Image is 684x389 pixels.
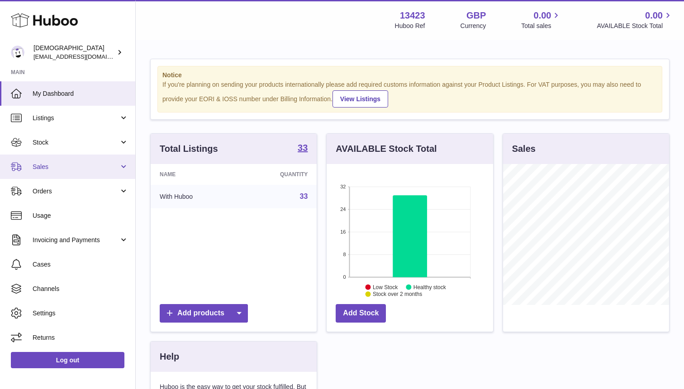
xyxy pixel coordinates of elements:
[512,143,536,155] h3: Sales
[162,80,657,108] div: If you're planning on sending your products internationally please add required customs informati...
[521,22,561,30] span: Total sales
[597,9,673,30] a: 0.00 AVAILABLE Stock Total
[373,291,422,297] text: Stock over 2 months
[395,22,425,30] div: Huboo Ref
[162,71,657,80] strong: Notice
[160,304,248,323] a: Add products
[33,309,128,318] span: Settings
[597,22,673,30] span: AVAILABLE Stock Total
[160,351,179,363] h3: Help
[521,9,561,30] a: 0.00 Total sales
[300,192,308,200] a: 33
[11,352,124,368] a: Log out
[33,333,128,342] span: Returns
[645,9,663,22] span: 0.00
[298,143,308,154] a: 33
[33,53,133,60] span: [EMAIL_ADDRESS][DOMAIN_NAME]
[373,284,398,290] text: Low Stock
[534,9,551,22] span: 0.00
[336,304,386,323] a: Add Stock
[341,184,346,189] text: 32
[160,143,218,155] h3: Total Listings
[33,260,128,269] span: Cases
[413,284,446,290] text: Healthy stock
[336,143,437,155] h3: AVAILABLE Stock Total
[11,46,24,59] img: olgazyuz@outlook.com
[33,138,119,147] span: Stock
[341,229,346,234] text: 16
[33,236,119,244] span: Invoicing and Payments
[33,163,119,171] span: Sales
[33,187,119,196] span: Orders
[33,211,128,220] span: Usage
[461,22,486,30] div: Currency
[332,90,388,108] a: View Listings
[238,164,317,185] th: Quantity
[343,252,346,257] text: 8
[341,206,346,212] text: 24
[33,44,115,61] div: [DEMOGRAPHIC_DATA]
[466,9,486,22] strong: GBP
[343,274,346,280] text: 0
[151,164,238,185] th: Name
[400,9,425,22] strong: 13423
[33,114,119,122] span: Listings
[298,143,308,152] strong: 33
[33,89,128,98] span: My Dashboard
[33,285,128,293] span: Channels
[151,185,238,208] td: With Huboo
